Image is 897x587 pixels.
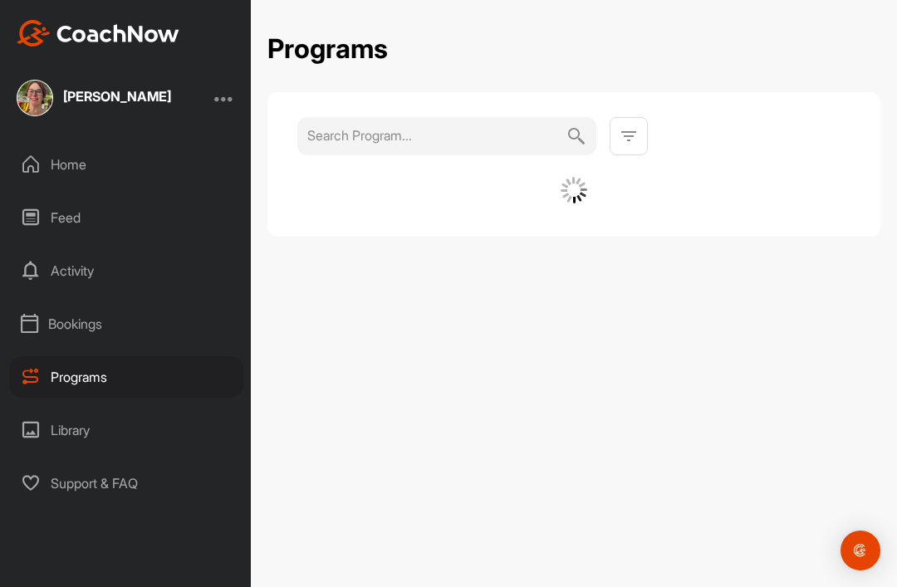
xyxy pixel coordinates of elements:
div: Activity [9,250,243,291]
input: Search Program... [307,117,566,154]
div: [PERSON_NAME] [63,90,171,103]
img: CoachNow [17,20,179,46]
div: Feed [9,197,243,238]
div: Support & FAQ [9,462,243,504]
img: svg+xml;base64,PHN2ZyB3aWR0aD0iMjQiIGhlaWdodD0iMjQiIHZpZXdCb3g9IjAgMCAyNCAyNCIgZmlsbD0ibm9uZSIgeG... [619,126,639,146]
div: Bookings [9,303,243,345]
div: Open Intercom Messenger [841,531,880,570]
div: Library [9,409,243,451]
img: square_95e54e02453d0fdb89a65504d623c8f2.jpg [17,80,53,116]
div: Home [9,144,243,185]
img: G6gVgL6ErOh57ABN0eRmCEwV0I4iEi4d8EwaPGI0tHgoAbU4EAHFLEQAh+QQFCgALACwIAA4AGAASAAAEbHDJSesaOCdk+8xg... [561,177,587,203]
h2: Programs [267,33,388,66]
div: Programs [9,356,243,398]
img: svg+xml;base64,PHN2ZyB3aWR0aD0iMjQiIGhlaWdodD0iMjQiIHZpZXdCb3g9IjAgMCAyNCAyNCIgZmlsbD0ibm9uZSIgeG... [566,117,586,155]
